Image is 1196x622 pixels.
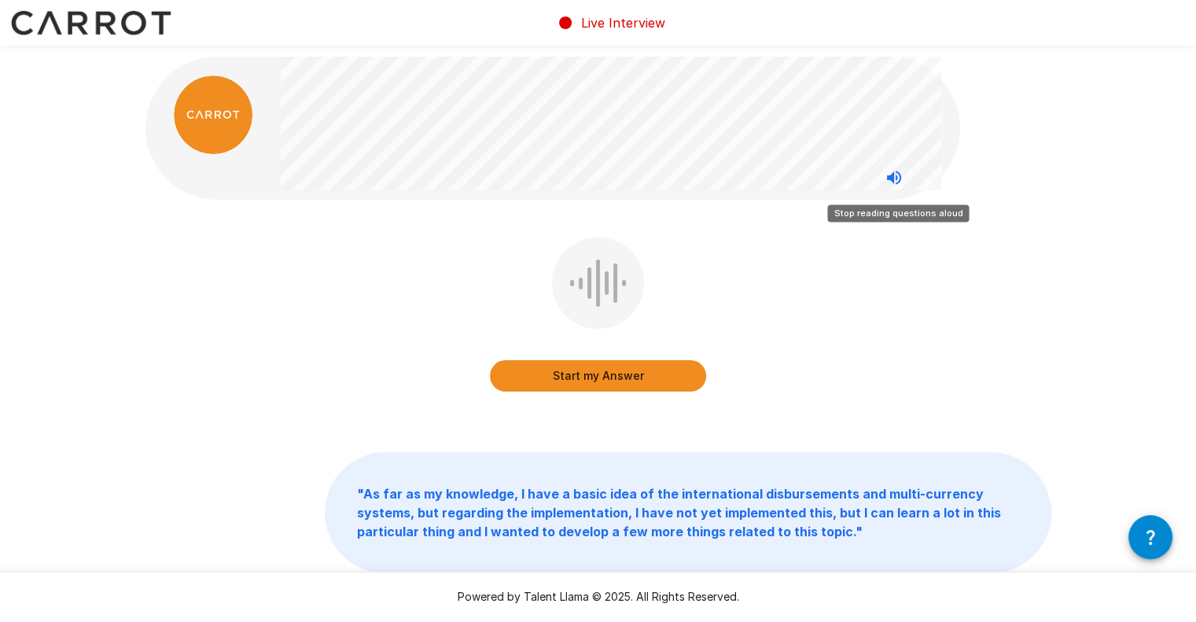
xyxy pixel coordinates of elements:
[878,162,910,193] button: Stop reading questions aloud
[490,360,706,392] button: Start my Answer
[827,204,969,222] div: Stop reading questions aloud
[357,486,1001,539] b: " As far as my knowledge, I have a basic idea of the international disbursements and multi-curren...
[174,75,252,154] img: carrot_logo.png
[581,13,665,32] p: Live Interview
[19,589,1177,605] p: Powered by Talent Llama © 2025. All Rights Reserved.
